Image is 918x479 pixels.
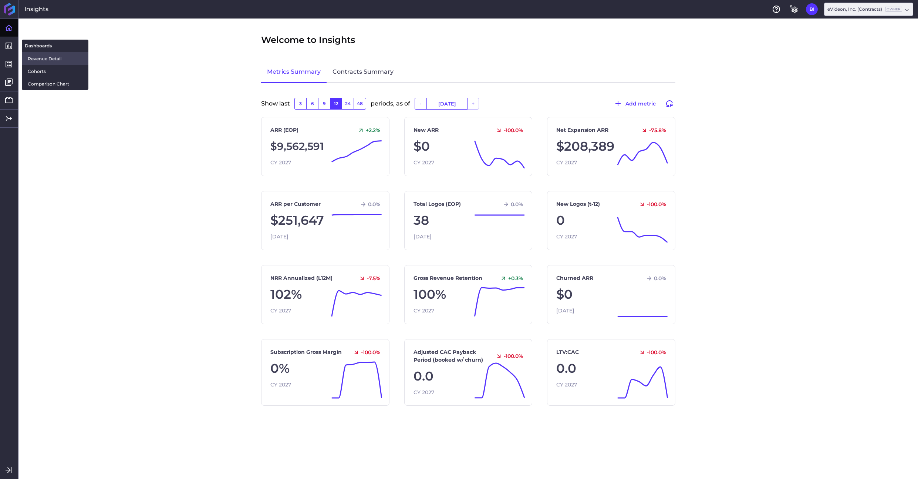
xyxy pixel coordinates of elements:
button: 12 [330,98,342,110]
div: +2.2 % [355,127,380,134]
button: General Settings [788,3,800,15]
div: 0.0 [556,359,666,378]
div: $0 [414,137,523,156]
div: 0 [556,211,666,230]
div: 100% [414,285,523,304]
div: $251,647 [270,211,380,230]
button: 3 [294,98,306,110]
button: 48 [354,98,366,110]
input: Select Date [427,98,467,109]
a: Subscription Gross Margin [270,348,342,356]
div: Dropdown select [824,3,913,16]
button: User Menu [806,3,818,15]
div: eVideon, Inc. (Contracts) [827,6,902,13]
a: Total Logos (EOP) [414,200,461,208]
div: 0.0 % [500,201,523,208]
div: 0% [270,359,380,378]
span: Welcome to Insights [261,33,355,47]
div: 38 [414,211,523,230]
button: 6 [306,98,318,110]
div: -100.0 % [636,349,666,356]
div: 0.0 % [357,201,380,208]
button: Add metric [610,98,659,110]
a: ARR per Customer [270,200,321,208]
a: ARR (EOP) [270,126,298,134]
div: +0.3 % [497,275,523,282]
div: -100.0 % [350,349,380,356]
a: Metrics Summary [261,61,327,83]
div: 0.0 % [643,275,666,282]
div: -75.8 % [638,127,666,134]
a: LTV:CAC [556,348,579,356]
div: -100.0 % [636,201,666,208]
a: New ARR [414,126,439,134]
div: -100.0 % [493,353,523,359]
div: -100.0 % [493,127,523,134]
a: NRR Annualized (L12M) [270,274,333,282]
button: 24 [342,98,354,110]
a: Churned ARR [556,274,593,282]
a: Net Expansion ARR [556,126,608,134]
div: $9,562,591 [270,137,380,156]
div: -7.5 % [356,275,380,282]
a: New Logos (t-12) [556,200,600,208]
a: Contracts Summary [327,61,399,83]
div: $0 [556,285,666,304]
button: - [415,98,426,110]
ins: Owner [885,7,902,11]
div: Show last periods, as of [261,98,675,117]
a: Gross Revenue Retention [414,274,482,282]
button: 9 [318,98,330,110]
div: 102% [270,285,380,304]
div: $208,389 [556,137,666,156]
a: Adjusted CAC Payback Period (booked w/ churn) [414,348,493,364]
button: Help [770,3,782,15]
